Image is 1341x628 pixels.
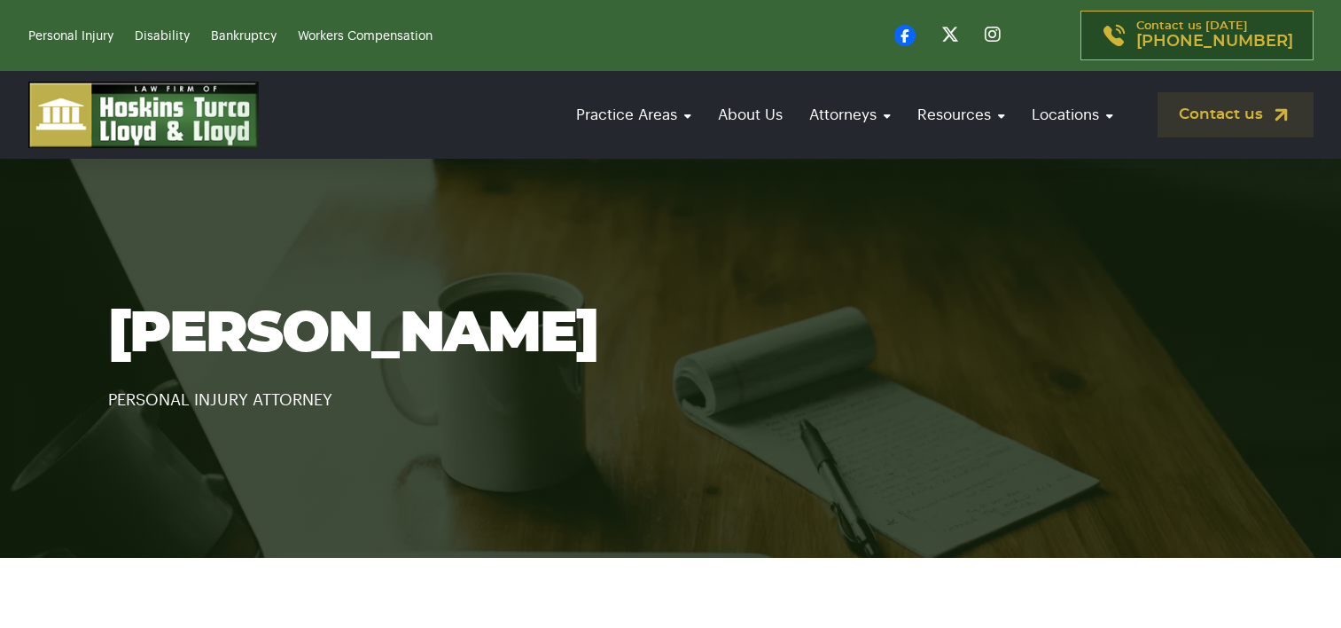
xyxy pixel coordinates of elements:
[28,82,259,148] img: logo
[1080,11,1314,60] a: Contact us [DATE][PHONE_NUMBER]
[709,90,791,140] a: About Us
[1136,33,1293,51] span: [PHONE_NUMBER]
[28,30,113,43] a: Personal Injury
[567,90,700,140] a: Practice Areas
[1136,20,1293,51] p: Contact us [DATE]
[211,30,277,43] a: Bankruptcy
[1023,90,1122,140] a: Locations
[298,30,433,43] a: Workers Compensation
[800,90,900,140] a: Attorneys
[108,303,1234,365] h1: [PERSON_NAME]
[135,30,190,43] a: Disability
[1158,92,1314,137] a: Contact us
[108,392,332,408] span: PERSONAL INJURY ATTORNEY
[908,90,1014,140] a: Resources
